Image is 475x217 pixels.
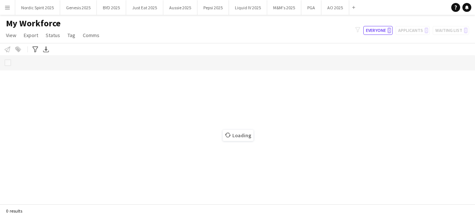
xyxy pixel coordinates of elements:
[6,18,60,29] span: My Workforce
[126,0,163,15] button: Just Eat 2025
[387,27,391,33] span: 0
[197,0,229,15] button: Pepsi 2025
[80,30,102,40] a: Comms
[31,45,40,54] app-action-btn: Advanced filters
[229,0,267,15] button: Liquid IV 2025
[42,45,50,54] app-action-btn: Export XLSX
[15,0,60,15] button: Nordic Spirit 2025
[363,26,393,35] button: Everyone0
[301,0,321,15] button: PGA
[97,0,126,15] button: BYD 2025
[68,32,75,39] span: Tag
[43,30,63,40] a: Status
[60,0,97,15] button: Genesis 2025
[163,0,197,15] button: Aussie 2025
[6,32,16,39] span: View
[46,32,60,39] span: Status
[267,0,301,15] button: M&M's 2025
[321,0,349,15] button: AO 2025
[65,30,78,40] a: Tag
[3,30,19,40] a: View
[24,32,38,39] span: Export
[21,30,41,40] a: Export
[223,130,253,141] span: Loading
[83,32,99,39] span: Comms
